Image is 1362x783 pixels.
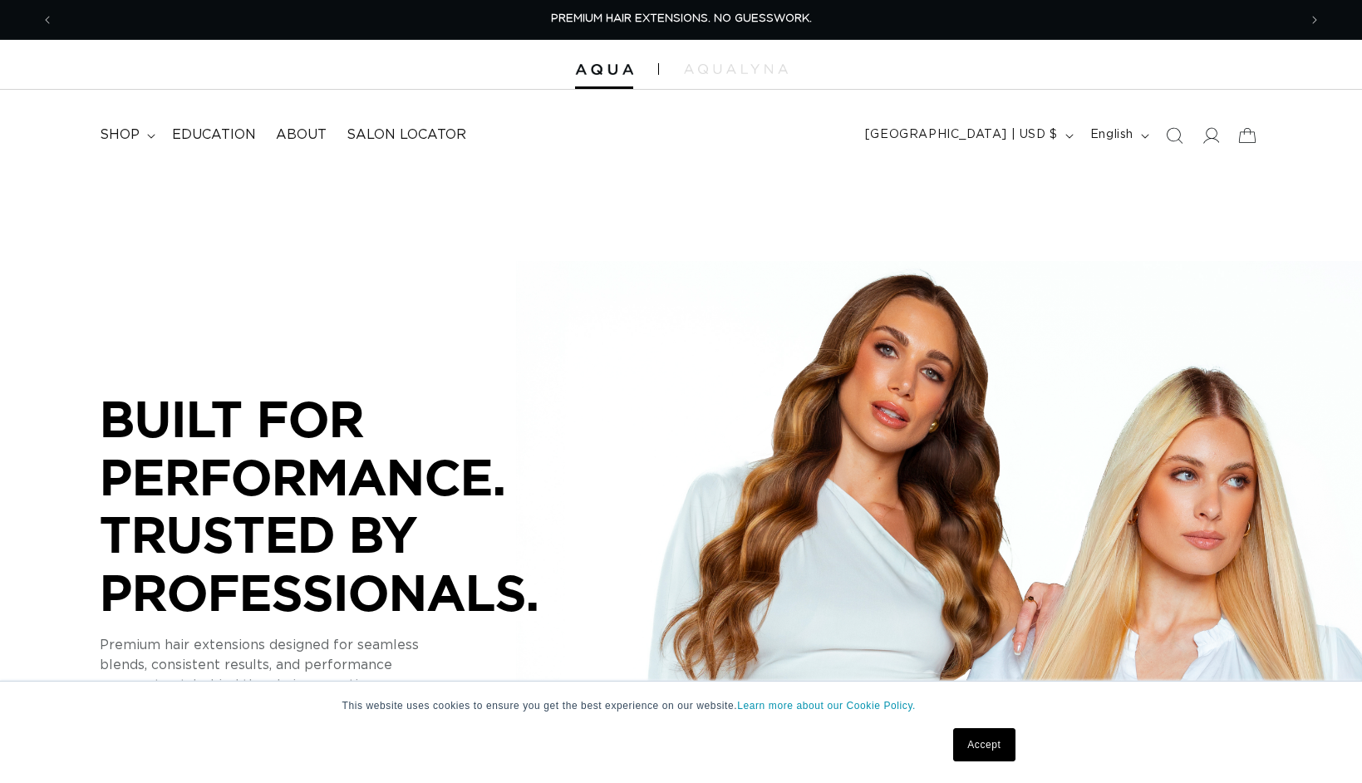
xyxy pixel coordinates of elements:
a: Education [162,116,266,154]
span: shop [100,126,140,144]
span: About [276,126,327,144]
p: This website uses cookies to ensure you get the best experience on our website. [342,698,1020,713]
summary: Search [1156,117,1192,154]
button: English [1080,120,1156,151]
span: [GEOGRAPHIC_DATA] | USD $ [865,126,1058,144]
a: Learn more about our Cookie Policy. [737,700,916,712]
img: aqualyna.com [684,64,788,74]
span: Education [172,126,256,144]
button: [GEOGRAPHIC_DATA] | USD $ [855,120,1080,151]
img: Aqua Hair Extensions [575,64,633,76]
p: Premium hair extensions designed for seamless blends, consistent results, and performance you can... [100,635,598,695]
span: PREMIUM HAIR EXTENSIONS. NO GUESSWORK. [551,13,812,24]
span: Salon Locator [347,126,466,144]
a: About [266,116,337,154]
button: Next announcement [1296,4,1333,36]
button: Previous announcement [29,4,66,36]
p: BUILT FOR PERFORMANCE. TRUSTED BY PROFESSIONALS. [100,390,598,621]
span: English [1090,126,1133,144]
a: Salon Locator [337,116,476,154]
summary: shop [90,116,162,154]
a: Accept [953,728,1015,761]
